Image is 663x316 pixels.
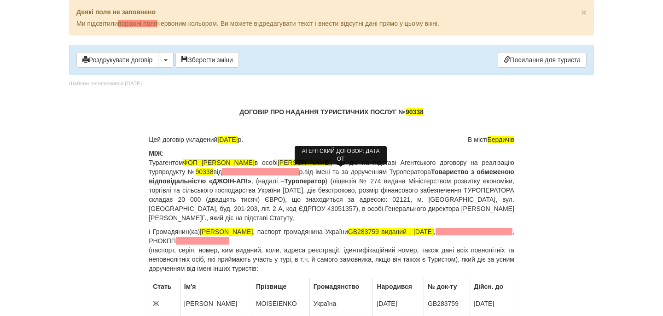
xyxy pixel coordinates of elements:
th: Дійсн. до [470,278,514,295]
p: : Турагентом в особі , що діє на підставі Агентського договору на реалізацію турпродукту № від р.... [149,149,514,222]
span: [PERSON_NAME] [278,159,331,166]
th: Ім'я [180,278,252,295]
td: Україна [309,295,373,312]
p: Ми підсвітили червоним кольором. Ви можете відредагувати текст і внести відсутні дані прямо у цьо... [76,19,587,28]
span: Цей договір укладений р. [149,135,243,144]
th: Народився [373,278,424,295]
p: Деякі поля не заповнено [76,7,587,17]
div: АГЕНТСКИЙ ДОГОВОР: ДАТА ОТ [295,146,387,164]
span: 90338 [406,108,424,116]
button: Роздрукувати договір [76,52,158,68]
th: № док-ту [424,278,470,295]
span: GB283759 виданий , [DATE] [348,228,434,235]
span: [DATE] [217,136,238,143]
b: ДОГОВІР ПРО НАДАННЯ ТУРИСТИЧНИХ ПОСЛУГ № [239,108,424,116]
span: × [581,7,587,18]
span: порожні поля [118,20,157,27]
span: ФОП [PERSON_NAME] [183,159,255,166]
button: Зберегти зміни [175,52,239,68]
a: Посилання для туриста [498,52,587,68]
b: МІЖ [149,150,162,157]
th: Стать [149,278,180,295]
p: і Громадянин(ка) , паспорт громадянина України , , РНОКПП (паспорт, серія, номер, ким виданий, ко... [149,227,514,273]
th: Прiзвище [252,278,309,295]
td: [PERSON_NAME] [180,295,252,312]
span: 90338 [196,168,214,176]
button: Close [581,7,587,17]
span: В місті [468,135,514,144]
td: [DATE] [373,295,424,312]
td: Ж [149,295,180,312]
td: MOISEIENKO [252,295,309,312]
span: [PERSON_NAME] [200,228,253,235]
td: GB283759 [424,295,470,312]
b: Товариство з обмеженою відповідальністю «ДЖОІН-АП!» [149,168,514,185]
td: [DATE] [470,295,514,312]
span: Бердичів [488,136,514,143]
b: Туроператор [284,177,325,185]
div: Шаблон оновлювався [DATE] [69,80,142,88]
th: Громадянство [309,278,373,295]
